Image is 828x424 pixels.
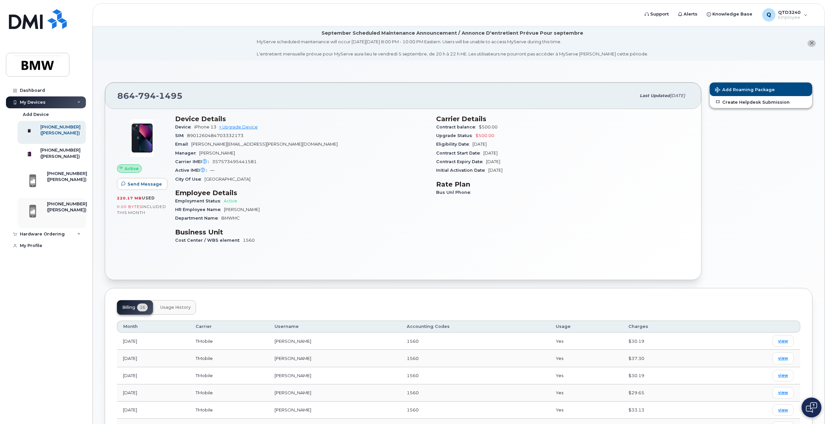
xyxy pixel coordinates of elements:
[175,168,210,173] span: Active IMEI
[488,168,503,173] span: [DATE]
[628,390,703,396] div: $29.65
[117,402,190,419] td: [DATE]
[175,115,428,123] h3: Device Details
[205,177,250,182] span: [GEOGRAPHIC_DATA]
[772,352,794,364] a: view
[772,387,794,399] a: view
[117,384,190,402] td: [DATE]
[475,133,494,138] span: $500.00
[772,370,794,381] a: view
[175,198,224,203] span: Employment Status
[175,124,194,129] span: Device
[156,91,183,101] span: 1495
[436,133,475,138] span: Upgrade Status
[117,350,190,367] td: [DATE]
[407,338,419,344] span: 1560
[269,367,400,384] td: [PERSON_NAME]
[710,83,812,96] button: Add Roaming Package
[778,390,788,396] span: view
[778,407,788,413] span: view
[190,333,269,350] td: TMobile
[187,133,244,138] span: 8901260484703332173
[190,350,269,367] td: TMobile
[715,87,775,93] span: Add Roaming Package
[190,384,269,402] td: TMobile
[117,367,190,384] td: [DATE]
[436,159,486,164] span: Contract Expiry Date
[175,177,205,182] span: City Of Use
[128,181,162,187] span: Send Message
[117,204,166,215] span: included this month
[321,30,583,37] div: September Scheduled Maintenance Announcement / Annonce D'entretient Prévue Pour septembre
[175,189,428,197] h3: Employee Details
[550,321,622,333] th: Usage
[190,367,269,384] td: TMobile
[269,333,400,350] td: [PERSON_NAME]
[550,333,622,350] td: Yes
[117,91,183,101] span: 864
[628,372,703,379] div: $30.19
[436,190,474,195] span: Bus Unl Phone
[125,165,139,172] span: Active
[175,228,428,236] h3: Business Unit
[628,407,703,413] div: $33.13
[194,124,216,129] span: iPhone 13
[772,404,794,416] a: view
[550,367,622,384] td: Yes
[436,168,488,173] span: Initial Activation Date
[269,402,400,419] td: [PERSON_NAME]
[622,321,709,333] th: Charges
[436,151,483,156] span: Contract Start Date
[257,39,648,57] div: MyServe scheduled maintenance will occur [DATE][DATE] 8:00 PM - 10:00 PM Eastern. Users will be u...
[407,356,419,361] span: 1560
[436,180,689,188] h3: Rate Plan
[269,350,400,367] td: [PERSON_NAME]
[628,338,703,344] div: $30.19
[160,305,191,310] span: Usage History
[117,204,142,209] span: 0.00 Bytes
[175,216,221,221] span: Department Name
[436,115,689,123] h3: Carrier Details
[142,195,155,200] span: used
[550,384,622,402] td: Yes
[175,142,191,147] span: Email
[191,142,338,147] span: [PERSON_NAME][EMAIL_ADDRESS][PERSON_NAME][DOMAIN_NAME]
[210,168,214,173] span: —
[436,124,479,129] span: Contract balance
[401,321,550,333] th: Accounting Codes
[407,373,419,378] span: 1560
[486,159,500,164] span: [DATE]
[117,196,142,200] span: 220.17 MB
[175,238,243,243] span: Cost Center / WBS element
[550,350,622,367] td: Yes
[175,207,224,212] span: HR Employee Name
[219,124,258,129] a: + Upgrade Device
[199,151,235,156] span: [PERSON_NAME]
[135,91,156,101] span: 794
[778,338,788,344] span: view
[175,159,212,164] span: Carrier IMEI
[269,321,400,333] th: Username
[224,198,237,203] span: Active
[175,133,187,138] span: SIM
[778,372,788,378] span: view
[550,402,622,419] td: Yes
[670,93,685,98] span: [DATE]
[117,178,168,190] button: Send Message
[472,142,487,147] span: [DATE]
[122,118,162,158] img: image20231002-3703462-1ig824h.jpeg
[221,216,240,221] span: BMWMC
[806,402,817,413] img: Open chat
[640,93,670,98] span: Last updated
[269,384,400,402] td: [PERSON_NAME]
[212,159,257,164] span: 357573495441581
[407,407,419,412] span: 1560
[479,124,498,129] span: $500.00
[778,355,788,361] span: view
[243,238,255,243] span: 1560
[190,402,269,419] td: TMobile
[224,207,260,212] span: [PERSON_NAME]
[175,151,199,156] span: Manager
[628,355,703,362] div: $37.30
[117,321,190,333] th: Month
